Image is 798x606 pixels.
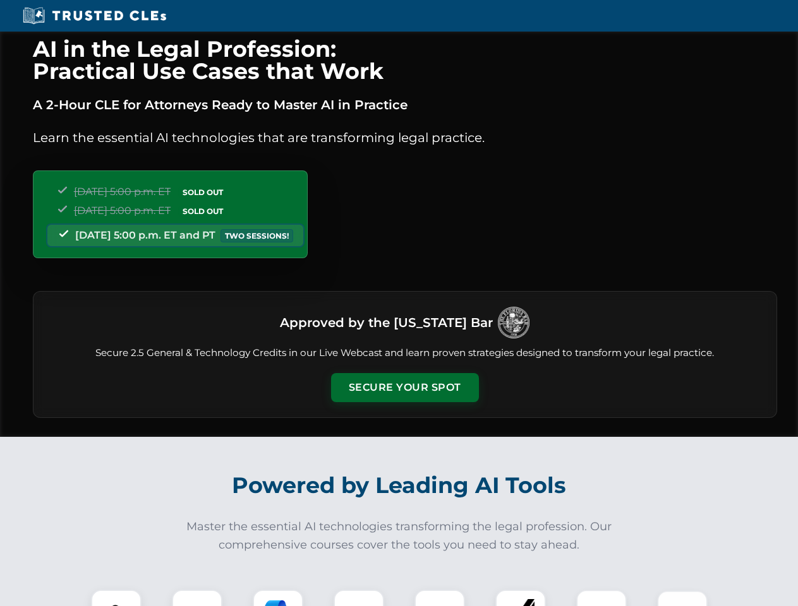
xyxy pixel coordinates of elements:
h3: Approved by the [US_STATE] Bar [280,311,493,334]
button: Secure Your Spot [331,373,479,402]
p: Secure 2.5 General & Technology Credits in our Live Webcast and learn proven strategies designed ... [49,346,761,360]
h1: AI in the Legal Profession: Practical Use Cases that Work [33,38,777,82]
span: SOLD OUT [178,205,227,218]
span: SOLD OUT [178,186,227,199]
span: [DATE] 5:00 p.m. ET [74,186,171,198]
p: Master the essential AI technologies transforming the legal profession. Our comprehensive courses... [178,518,620,554]
h2: Powered by Leading AI Tools [49,463,749,508]
img: Logo [498,307,529,338]
p: Learn the essential AI technologies that are transforming legal practice. [33,128,777,148]
span: [DATE] 5:00 p.m. ET [74,205,171,217]
p: A 2-Hour CLE for Attorneys Ready to Master AI in Practice [33,95,777,115]
img: Trusted CLEs [19,6,170,25]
